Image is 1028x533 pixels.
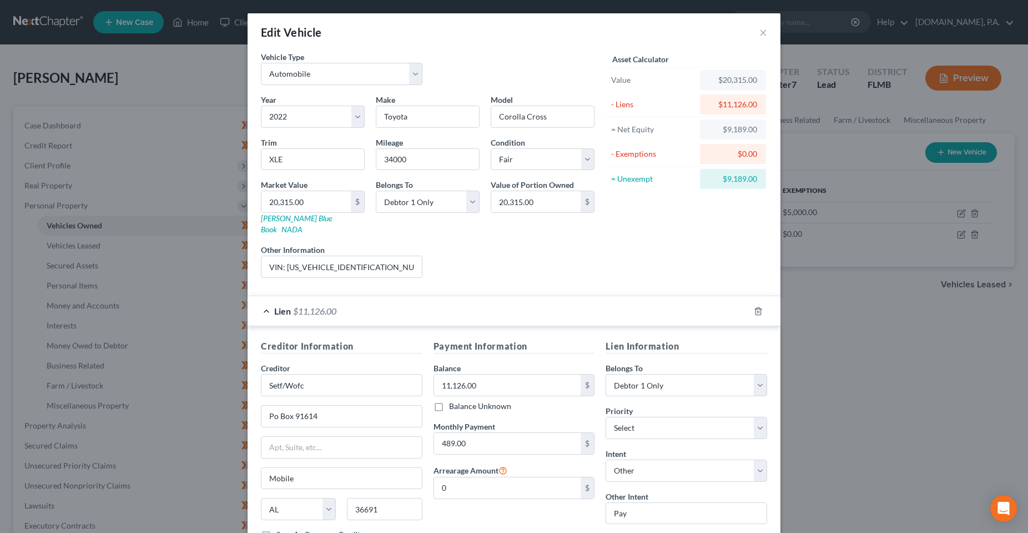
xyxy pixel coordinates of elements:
span: Make [376,95,395,104]
div: $20,315.00 [709,74,757,86]
label: Value of Portion Owned [491,179,574,191]
label: Balance [434,362,461,374]
label: Model [491,94,513,106]
div: $ [581,477,594,499]
div: = Unexempt [611,173,695,185]
div: $9,189.00 [709,173,757,185]
input: ex. Altima [491,106,594,127]
label: Year [261,94,276,106]
input: 0.00 [434,375,581,396]
label: Market Value [261,179,308,191]
label: Balance Unknown [449,401,511,412]
div: - Exemptions [611,148,695,160]
h5: Creditor Information [261,340,422,353]
label: Other Intent [606,491,648,502]
div: Value [611,74,695,86]
div: $ [351,191,364,212]
input: Enter zip... [347,498,422,520]
span: Priority [606,406,633,416]
span: Belongs To [606,363,643,373]
input: Enter address... [261,406,422,427]
span: Lien [274,306,291,316]
input: ex. Nissan [376,106,479,127]
div: $9,189.00 [709,124,757,135]
div: $ [581,433,594,454]
input: Search creditor by name... [261,374,422,396]
div: $0.00 [709,148,757,160]
input: Enter city... [261,468,422,489]
input: ex. LS, LT, etc [261,149,364,170]
h5: Lien Information [606,340,767,353]
button: × [759,26,767,39]
input: 0.00 [491,191,581,212]
label: Vehicle Type [261,51,304,63]
div: $ [581,375,594,396]
div: Edit Vehicle [261,24,322,40]
h5: Payment Information [434,340,595,353]
div: $ [581,191,594,212]
a: [PERSON_NAME] Blue Book [261,213,332,234]
input: Specify... [606,502,767,525]
input: 0.00 [434,433,581,454]
span: Creditor [261,363,290,373]
label: Arrearage Amount [434,464,507,477]
label: Other Information [261,244,325,256]
input: 0.00 [434,477,581,499]
label: Monthly Payment [434,421,495,432]
div: - Liens [611,99,695,110]
label: Intent [606,448,626,460]
label: Asset Calculator [612,53,669,65]
label: Mileage [376,137,403,148]
a: NADA [281,225,303,234]
label: Trim [261,137,277,148]
label: Condition [491,137,525,148]
div: $11,126.00 [709,99,757,110]
input: 0.00 [261,191,351,212]
span: $11,126.00 [293,306,336,316]
div: = Net Equity [611,124,695,135]
span: Belongs To [376,180,413,190]
input: (optional) [261,256,422,277]
input: -- [376,149,479,170]
input: Apt, Suite, etc... [261,437,422,458]
div: Open Intercom Messenger [990,495,1017,522]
